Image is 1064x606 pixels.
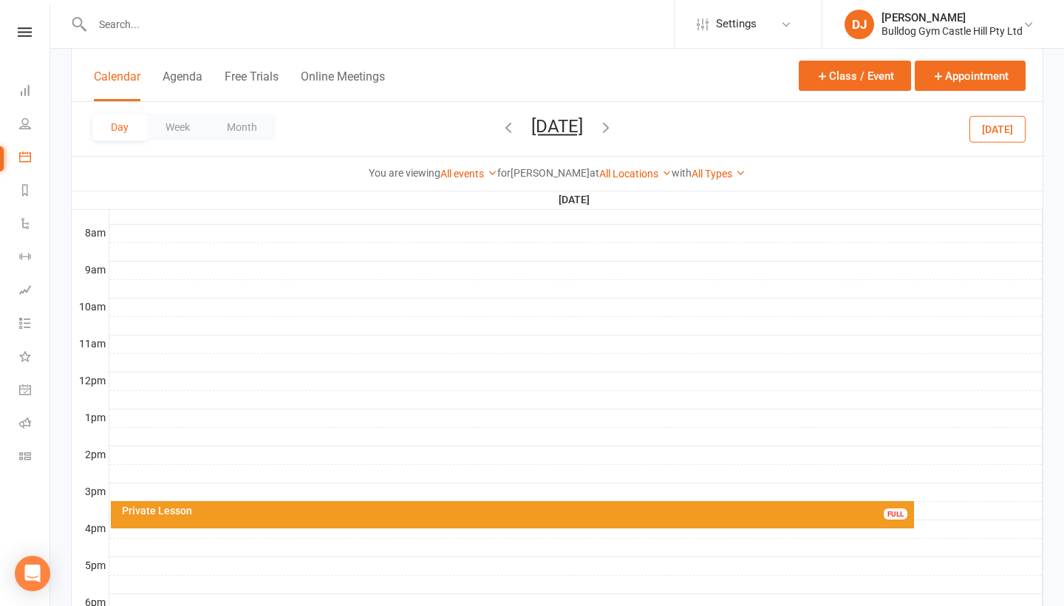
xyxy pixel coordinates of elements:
[19,408,50,441] a: Roll call kiosk mode
[881,24,1023,38] div: Bulldog Gym Castle Hill Pty Ltd
[301,69,385,101] button: Online Meetings
[969,115,1026,142] button: [DATE]
[19,175,50,208] a: Reports
[599,168,672,180] a: All Locations
[881,11,1023,24] div: [PERSON_NAME]
[799,61,911,91] button: Class / Event
[88,14,674,35] input: Search...
[72,409,109,427] th: 1pm
[72,520,109,538] th: 4pm
[121,505,911,516] div: Private Lesson
[92,114,147,140] button: Day
[72,298,109,316] th: 10am
[94,69,140,101] button: Calendar
[19,75,50,109] a: Dashboard
[19,375,50,408] a: General attendance kiosk mode
[147,114,208,140] button: Week
[672,167,692,179] strong: with
[225,69,279,101] button: Free Trials
[208,114,276,140] button: Month
[72,335,109,353] th: 11am
[72,446,109,464] th: 2pm
[19,341,50,375] a: What's New
[19,142,50,175] a: Calendar
[72,261,109,279] th: 9am
[19,275,50,308] a: Assessments
[511,167,590,179] strong: [PERSON_NAME]
[72,556,109,575] th: 5pm
[72,372,109,390] th: 12pm
[915,61,1026,91] button: Appointment
[692,168,746,180] a: All Types
[72,224,109,242] th: 8am
[884,508,907,520] div: FULL
[19,109,50,142] a: People
[845,10,874,39] div: DJ
[19,441,50,474] a: Class kiosk mode
[369,167,440,179] strong: You are viewing
[163,69,202,101] button: Agenda
[109,191,1043,209] th: [DATE]
[531,116,583,137] button: [DATE]
[716,7,757,41] span: Settings
[590,167,599,179] strong: at
[72,483,109,501] th: 3pm
[15,556,50,591] div: Open Intercom Messenger
[497,167,511,179] strong: for
[440,168,497,180] a: All events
